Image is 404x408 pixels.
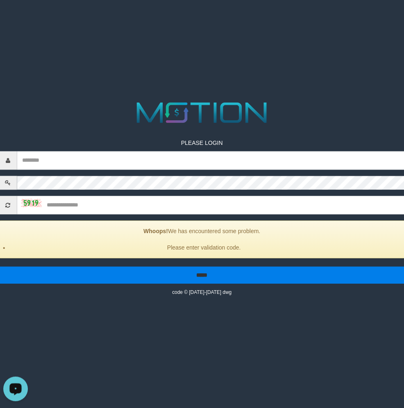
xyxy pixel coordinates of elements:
button: Open LiveChat chat widget [3,3,28,28]
strong: Whoops! [143,228,168,235]
img: captcha [21,199,42,207]
small: code © [DATE]-[DATE] dwg [172,290,232,296]
img: MOTION_logo.png [131,99,273,127]
li: Please enter validation code. [9,244,399,252]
